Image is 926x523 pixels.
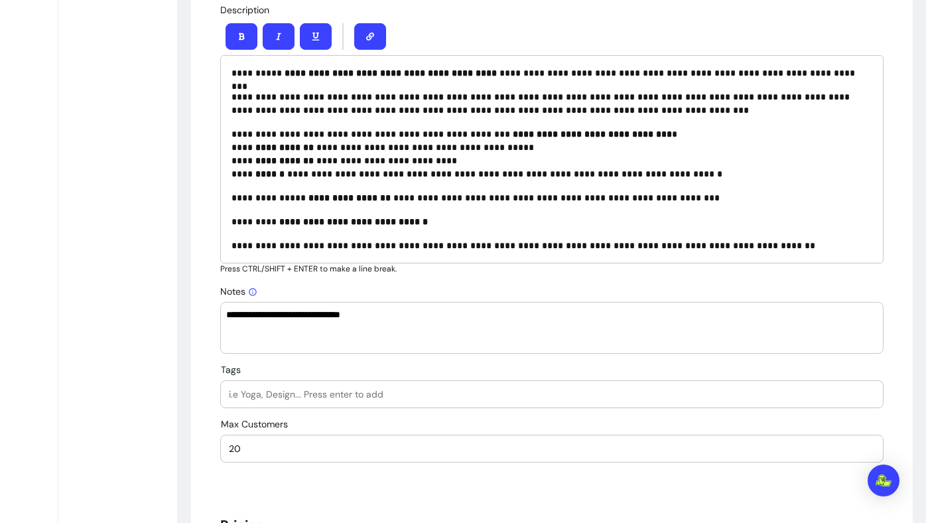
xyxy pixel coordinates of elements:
textarea: Add your own notes [226,308,878,348]
span: Notes [220,285,257,297]
input: Tags [229,388,875,401]
div: Open Intercom Messenger [868,465,899,496]
span: Description [220,4,269,16]
p: Press CTRL/SHIFT + ENTER to make a line break. [220,263,884,274]
span: Max Customers [221,418,288,430]
input: Max Customers [229,442,875,455]
span: Tags [221,364,241,376]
